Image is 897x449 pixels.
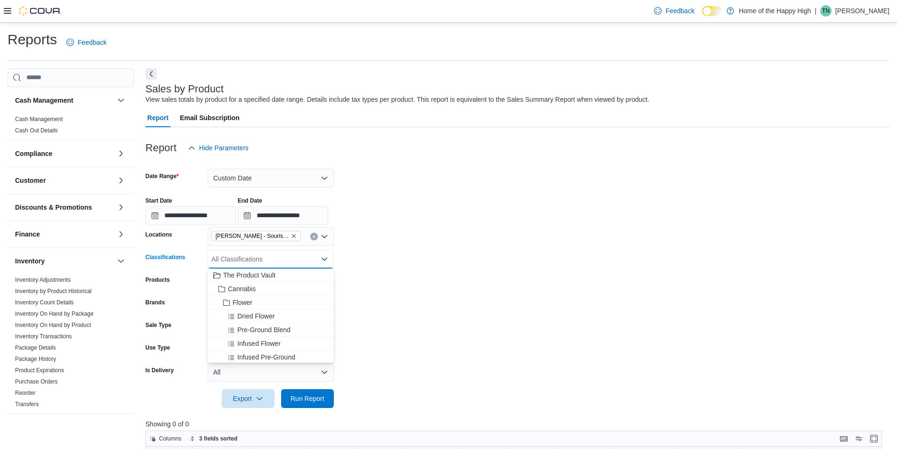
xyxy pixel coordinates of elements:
button: Customer [15,176,113,185]
span: Inventory by Product Historical [15,287,92,295]
button: Infused Flower [208,337,334,351]
span: Reorder [15,389,35,397]
button: Display options [853,433,865,444]
button: Open list of options [321,233,328,240]
label: Start Date [145,197,172,204]
div: Tammy Neff [820,5,832,16]
button: Finance [115,229,127,240]
span: Flower [233,298,252,307]
button: Loyalty [115,422,127,433]
button: All [208,363,334,382]
h3: Customer [15,176,46,185]
a: Cash Out Details [15,127,58,134]
button: Run Report [281,389,334,408]
a: Product Expirations [15,367,64,374]
span: Cannabis [228,284,256,294]
label: Use Type [145,344,170,351]
span: [PERSON_NAME] - Souris Avenue - Fire & Flower [216,231,289,241]
span: Infused Flower [237,339,281,348]
a: Inventory Transactions [15,333,72,340]
div: View sales totals by product for a specified date range. Details include tax types per product. T... [145,95,649,105]
button: Cash Management [115,95,127,106]
button: Cash Management [15,96,113,105]
button: Finance [15,229,113,239]
label: End Date [238,197,262,204]
label: Locations [145,231,172,238]
button: Hide Parameters [184,139,252,157]
span: Email Subscription [180,108,240,127]
h3: Cash Management [15,96,73,105]
span: Product Expirations [15,367,64,374]
span: Transfers [15,400,39,408]
input: Press the down key to open a popover containing a calendar. [145,206,236,225]
button: Close list of options [321,255,328,263]
input: Dark Mode [702,6,722,16]
span: 3 fields sorted [199,435,237,442]
span: The Product Vault [223,270,275,280]
button: Next [145,68,157,80]
h1: Reports [8,30,57,49]
img: Cova [19,6,61,16]
h3: Finance [15,229,40,239]
button: Inventory [115,255,127,267]
h3: Loyalty [15,423,38,432]
span: Report [147,108,169,127]
button: Dried Flower [208,310,334,323]
button: Infused Pre-Ground [208,351,334,364]
input: Press the down key to open a popover containing a calendar. [238,206,328,225]
button: Customer [115,175,127,186]
a: Reorder [15,390,35,396]
a: Feedback [650,1,698,20]
div: Cash Management [8,114,134,140]
span: TN [822,5,830,16]
a: Package Details [15,344,56,351]
button: Discounts & Promotions [15,203,113,212]
span: Columns [159,435,181,442]
h3: Discounts & Promotions [15,203,92,212]
label: Date Range [145,172,179,180]
button: The Product Vault [208,269,334,282]
a: Package History [15,356,56,362]
div: Inventory [8,274,134,414]
button: 3 fields sorted [186,433,241,444]
a: Inventory Adjustments [15,277,71,283]
span: Feedback [665,6,694,16]
label: Brands [145,299,165,306]
h3: Compliance [15,149,52,158]
span: Pre-Ground Blend [237,325,291,335]
span: Cash Management [15,115,63,123]
a: Inventory On Hand by Product [15,322,91,328]
button: Cannabis [208,282,334,296]
button: Columns [146,433,185,444]
h3: Sales by Product [145,83,224,95]
span: Estevan - Souris Avenue - Fire & Flower [211,231,301,241]
a: Purchase Orders [15,378,58,385]
button: Keyboard shortcuts [838,433,849,444]
span: Feedback [78,38,106,47]
button: Custom Date [208,169,334,188]
label: Products [145,276,170,284]
span: Inventory On Hand by Product [15,321,91,329]
a: Inventory Count Details [15,299,74,306]
a: Feedback [63,33,110,52]
span: Run Report [291,394,324,403]
button: Loyalty [15,423,113,432]
p: Showing 0 of 0 [145,419,889,429]
span: Export [227,389,269,408]
button: Compliance [115,148,127,159]
button: Compliance [15,149,113,158]
label: Sale Type [145,321,171,329]
a: Transfers [15,401,39,408]
p: Home of the Happy High [739,5,811,16]
button: Flower [208,296,334,310]
button: Discounts & Promotions [115,202,127,213]
button: Pre-Ground Blend [208,323,334,337]
a: Inventory On Hand by Package [15,310,94,317]
span: Hide Parameters [199,143,249,153]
